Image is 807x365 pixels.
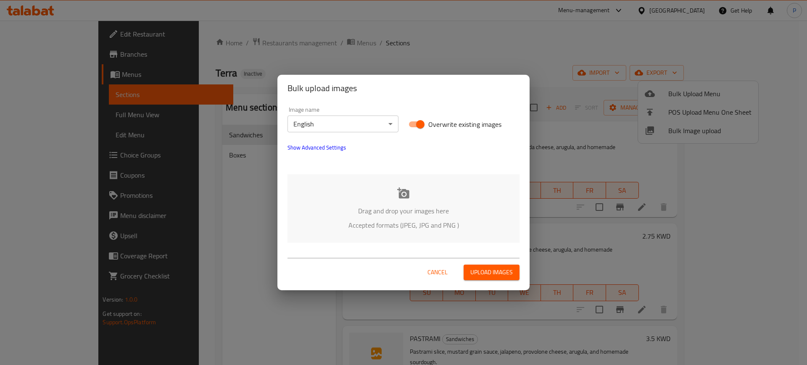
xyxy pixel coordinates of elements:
[300,206,507,216] p: Drag and drop your images here
[300,220,507,230] p: Accepted formats (JPEG, JPG and PNG )
[464,265,520,280] button: Upload images
[428,119,501,129] span: Overwrite existing images
[287,116,398,132] div: English
[470,267,513,278] span: Upload images
[424,265,451,280] button: Cancel
[287,142,346,152] span: Show Advanced Settings
[427,267,448,278] span: Cancel
[287,81,520,95] h2: Bulk upload images
[282,137,351,158] button: show more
